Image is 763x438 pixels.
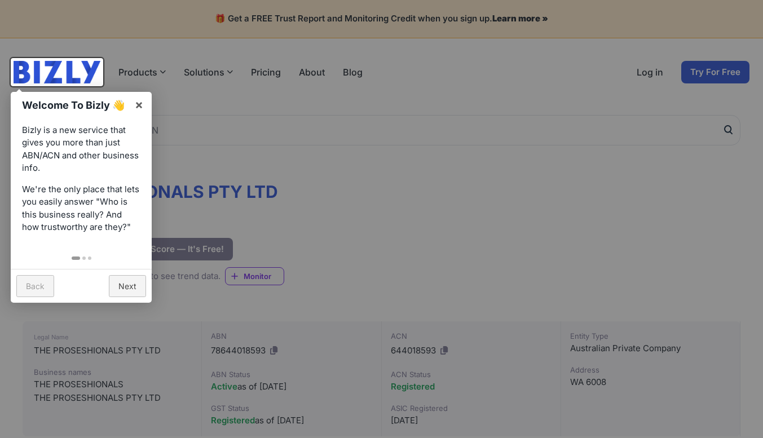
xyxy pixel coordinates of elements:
a: × [126,92,152,117]
a: Back [16,275,54,297]
a: Next [109,275,146,297]
h1: Welcome To Bizly 👋 [22,98,129,113]
p: Bizly is a new service that gives you more than just ABN/ACN and other business info. [22,124,140,175]
p: We're the only place that lets you easily answer "Who is this business really? And how trustworth... [22,183,140,234]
